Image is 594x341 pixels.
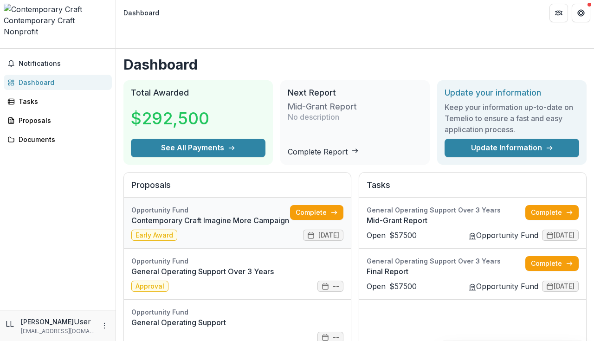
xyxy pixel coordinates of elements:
[4,113,112,128] a: Proposals
[19,116,104,125] div: Proposals
[288,147,359,156] a: Complete Report
[367,180,579,198] h2: Tasks
[525,205,579,220] a: Complete
[4,27,38,36] span: Nonprofit
[131,139,265,157] button: See All Payments
[120,6,163,19] nav: breadcrumb
[74,316,91,327] p: User
[4,4,112,15] img: Contemporary Craft
[367,266,525,277] a: Final Report
[6,318,17,329] div: Liz Lenthe
[549,4,568,22] button: Partners
[4,132,112,147] a: Documents
[525,256,579,271] a: Complete
[131,106,209,131] h3: $292,500
[19,97,104,106] div: Tasks
[445,102,579,135] h3: Keep your information up-to-date on Temelio to ensure a fast and easy application process.
[445,139,579,157] a: Update Information
[4,15,112,26] div: Contemporary Craft
[4,94,112,109] a: Tasks
[288,88,422,98] h2: Next Report
[21,317,74,327] p: [PERSON_NAME]
[131,180,343,198] h2: Proposals
[288,111,339,122] p: No description
[123,56,587,73] h1: Dashboard
[288,102,357,112] h3: Mid-Grant Report
[123,8,159,18] div: Dashboard
[99,320,110,331] button: More
[131,88,265,98] h2: Total Awarded
[131,266,343,277] a: General Operating Support Over 3 Years
[572,4,590,22] button: Get Help
[19,77,104,87] div: Dashboard
[19,135,104,144] div: Documents
[367,215,525,226] a: Mid-Grant Report
[21,327,95,335] p: [EMAIL_ADDRESS][DOMAIN_NAME]
[4,75,112,90] a: Dashboard
[290,205,343,220] a: Complete
[4,56,112,71] button: Notifications
[131,215,290,226] a: Contemporary Craft Imagine More Campaign
[131,317,343,328] a: General Operating Support
[19,60,108,68] span: Notifications
[445,88,579,98] h2: Update your information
